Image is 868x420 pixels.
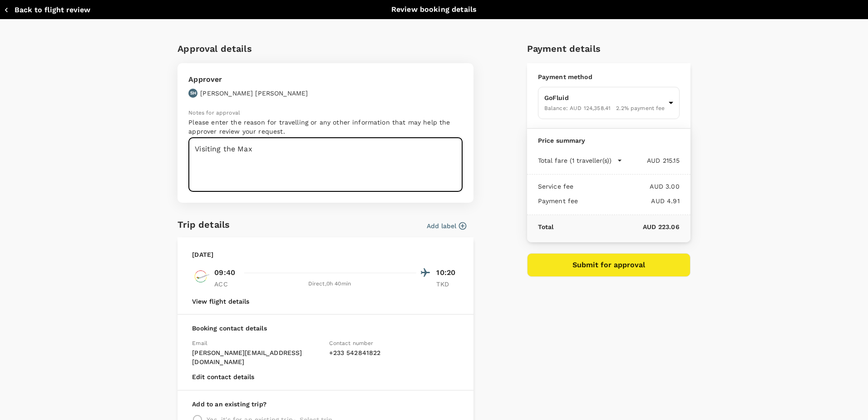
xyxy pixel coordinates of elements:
p: SH [190,90,196,96]
button: Total fare (1 traveller(s)) [538,156,622,165]
h6: Approval details [178,41,473,56]
p: [PERSON_NAME] [PERSON_NAME] [200,89,308,98]
p: AUD 215.15 [622,156,680,165]
p: Please enter the reason for travelling or any other information that may help the approver review... [188,118,463,136]
p: 10:20 [436,267,459,278]
p: Booking contact details [192,324,459,333]
p: Approver [188,74,308,85]
p: AUD 4.91 [578,196,679,205]
p: 09:40 [214,267,235,278]
p: + 233 542841822 [329,348,459,357]
p: Payment method [538,72,680,81]
span: Email [192,340,207,346]
img: AW [192,267,210,285]
p: ACC [214,280,237,289]
p: Notes for approval [188,109,463,118]
button: Edit contact details [192,373,254,380]
button: View flight details [192,298,249,305]
p: AUD 223.06 [553,222,679,231]
p: GoFluid [544,93,665,102]
p: Add to an existing trip? [192,400,459,409]
p: Service fee [538,182,574,191]
button: Back to flight review [4,5,90,15]
p: Total [538,222,554,231]
h6: Trip details [178,217,230,232]
p: [PERSON_NAME][EMAIL_ADDRESS][DOMAIN_NAME] [192,348,322,366]
p: AUD 3.00 [573,182,679,191]
p: Review booking details [391,4,477,15]
button: Add label [427,221,466,230]
div: GoFluidBalance: AUD 124,358.412.2% payment fee [538,87,680,119]
p: Total fare (1 traveller(s)) [538,156,612,165]
span: Balance : AUD 124,358.41 [544,105,611,111]
div: Direct , 0h 40min [242,280,416,289]
p: Price summary [538,136,680,145]
p: TKD [436,280,459,289]
span: 2.2 % payment fee [616,105,665,111]
span: Contact number [329,340,373,346]
h6: Payment details [527,41,690,56]
button: Submit for approval [527,253,690,277]
p: [DATE] [192,250,213,259]
p: Payment fee [538,196,578,205]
